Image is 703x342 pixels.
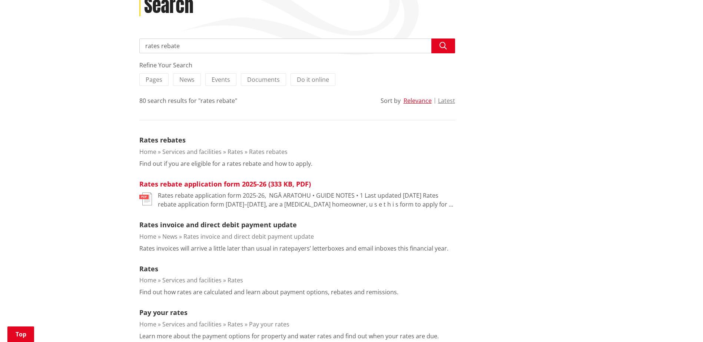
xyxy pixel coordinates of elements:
[139,232,156,241] a: Home
[139,220,297,229] a: Rates invoice and direct debit payment update
[381,96,401,105] div: Sort by
[404,97,432,104] button: Relevance
[162,148,222,156] a: Services and facilities
[249,148,288,156] a: Rates rebates
[139,38,455,53] input: Search input
[139,288,398,296] p: Find out how rates are calculated and learn about payment options, rebates and remissions.
[162,276,222,284] a: Services and facilities
[139,96,237,105] div: 80 search results for "rates rebate"
[139,135,186,144] a: Rates rebates
[139,159,312,168] p: Find out if you are eligible for a rates rebate and how to apply.
[249,320,289,328] a: Pay your rates
[139,264,158,273] a: Rates
[158,191,455,209] p: Rates rebate application form 2025-26, ﻿ NGĀ ARATOHU • GUIDE NOTES • 1 Last updated [DATE] Rates ...
[139,180,311,188] a: Rates rebate application form 2025-26 (333 KB, PDF)
[669,311,696,338] iframe: Messenger Launcher
[139,320,156,328] a: Home
[228,148,243,156] a: Rates
[179,76,195,84] span: News
[183,232,314,241] a: Rates invoice and direct debit payment update
[139,192,152,205] img: document-pdf.svg
[247,76,280,84] span: Documents
[139,332,439,341] p: Learn more about the payment options for property and water rates and find out when your rates ar...
[162,232,178,241] a: News
[162,320,222,328] a: Services and facilities
[228,276,243,284] a: Rates
[146,76,162,84] span: Pages
[212,76,230,84] span: Events
[139,308,188,317] a: Pay your rates
[7,326,34,342] a: Top
[438,97,455,104] button: Latest
[228,320,243,328] a: Rates
[297,76,329,84] span: Do it online
[139,148,156,156] a: Home
[139,276,156,284] a: Home
[139,61,455,70] div: Refine Your Search
[139,244,448,253] p: Rates invoices will arrive a little later than usual in ratepayers’ letterboxes and email inboxes...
